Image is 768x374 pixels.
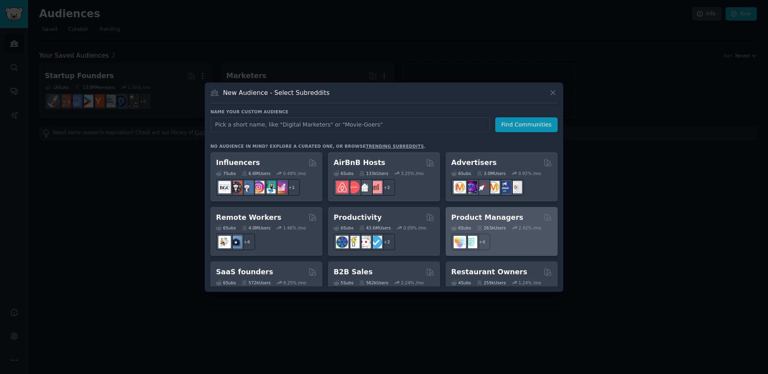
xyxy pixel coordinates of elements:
div: No audience in mind? Explore a curated one, or browse . [210,143,426,149]
div: + 2 [378,179,395,196]
img: LifeProTips [336,236,348,248]
img: AirBnBInvesting [370,181,382,193]
div: 0.49 % /mo [283,171,306,176]
h2: Product Managers [451,213,523,223]
input: Pick a short name, like "Digital Marketers" or "Movie-Goers" [210,117,490,132]
div: 562k Users [359,280,388,286]
img: ProductMgmt [465,236,477,248]
div: 2.24 % /mo [401,280,424,286]
div: 0.92 % /mo [518,171,541,176]
img: AirBnBHosts [347,181,360,193]
h2: SaaS founders [216,267,273,277]
div: 1.46 % /mo [283,225,306,231]
img: PPC [476,181,488,193]
h3: Name your custom audience [210,109,558,115]
div: 8.25 % /mo [283,280,306,286]
div: 572k Users [242,280,271,286]
a: trending subreddits [366,144,424,149]
div: + 2 [378,233,395,250]
div: 6 Sub s [334,171,354,176]
img: InstagramGrowthTips [274,181,287,193]
img: work [230,236,242,248]
h2: Remote Workers [216,213,281,223]
div: 5 Sub s [334,280,354,286]
h2: Restaurant Owners [451,267,527,277]
div: + 4 [238,233,255,250]
img: getdisciplined [370,236,382,248]
div: 43.6M Users [359,225,391,231]
img: lifehacks [347,236,360,248]
div: 133k Users [359,171,388,176]
div: + 1 [283,179,300,196]
div: 6.6M Users [242,171,271,176]
img: SEO [465,181,477,193]
div: 7 Sub s [216,171,236,176]
img: marketing [454,181,466,193]
img: advertising [487,181,500,193]
h2: AirBnB Hosts [334,158,385,168]
img: airbnb_hosts [336,181,348,193]
img: FacebookAds [498,181,511,193]
img: BeautyGuruChatter [218,181,231,193]
img: socialmedia [230,181,242,193]
img: Instagram [241,181,253,193]
div: 1.24 % /mo [518,280,541,286]
img: InstagramMarketing [252,181,264,193]
img: rentalproperties [358,181,371,193]
div: 4.0M Users [242,225,271,231]
img: ProductManagement [454,236,466,248]
div: 6 Sub s [451,171,471,176]
div: 263k Users [477,225,506,231]
div: 6 Sub s [216,280,236,286]
div: 3.25 % /mo [401,171,424,176]
div: + 4 [474,233,490,250]
img: RemoteJobs [218,236,231,248]
img: googleads [510,181,522,193]
div: 4 Sub s [451,280,471,286]
div: 6 Sub s [216,225,236,231]
h2: Productivity [334,213,382,223]
div: 2.42 % /mo [518,225,541,231]
div: 6 Sub s [334,225,354,231]
div: 0.09 % /mo [404,225,426,231]
div: 6 Sub s [451,225,471,231]
div: 259k Users [477,280,506,286]
img: productivity [358,236,371,248]
h2: B2B Sales [334,267,373,277]
h2: Advertisers [451,158,497,168]
h3: New Audience - Select Subreddits [223,88,330,97]
img: influencermarketing [263,181,276,193]
button: Find Communities [495,117,558,132]
div: 3.0M Users [477,171,506,176]
h2: Influencers [216,158,260,168]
